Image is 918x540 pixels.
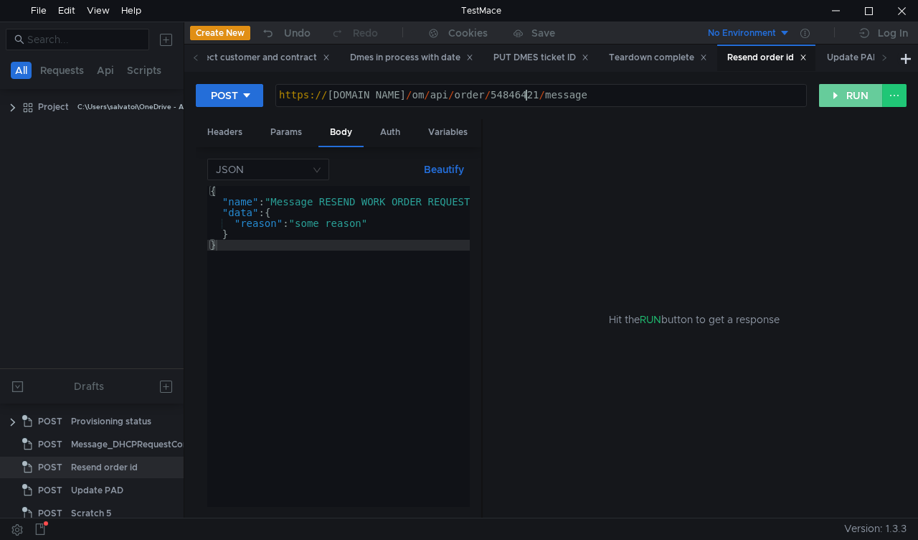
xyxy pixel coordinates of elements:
[38,434,62,455] span: POST
[878,24,908,42] div: Log In
[71,434,218,455] div: Message_DHCPRequestCompleted
[123,62,166,79] button: Scripts
[38,457,62,478] span: POST
[819,84,883,107] button: RUN
[71,503,111,524] div: Scratch 5
[211,88,238,103] div: POST
[77,96,368,118] div: C:\Users\salvatoi\OneDrive - AMDOCS\Backup Folders\Documents\testmace\Project
[609,312,780,327] span: Hit the button to get a response
[190,26,250,40] button: Create New
[609,50,707,65] div: Teardown complete
[691,22,790,45] button: No Environment
[318,119,364,147] div: Body
[93,62,118,79] button: Api
[11,62,32,79] button: All
[36,62,88,79] button: Requests
[259,119,313,146] div: Params
[250,22,321,44] button: Undo
[531,28,555,38] div: Save
[493,50,589,65] div: PUT DMES ticket ID
[71,411,151,432] div: Provisioning status
[418,161,470,178] button: Beautify
[417,119,479,146] div: Variables
[196,84,263,107] button: POST
[27,32,141,47] input: Search...
[74,378,104,395] div: Drafts
[448,24,488,42] div: Cookies
[353,24,378,42] div: Redo
[38,411,62,432] span: POST
[844,518,907,539] span: Version: 1.3.3
[106,50,330,65] div: Void order and disconnect customer and contract
[71,480,123,501] div: Update PAD
[38,480,62,501] span: POST
[727,50,807,65] div: Resend order id
[71,457,138,478] div: Resend order id
[321,22,388,44] button: Redo
[708,27,776,40] div: No Environment
[196,119,254,146] div: Headers
[38,503,62,524] span: POST
[827,50,892,65] div: Update PAD
[640,313,661,326] span: RUN
[350,50,473,65] div: Dmes in process with date
[369,119,412,146] div: Auth
[38,96,69,118] div: Project
[284,24,311,42] div: Undo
